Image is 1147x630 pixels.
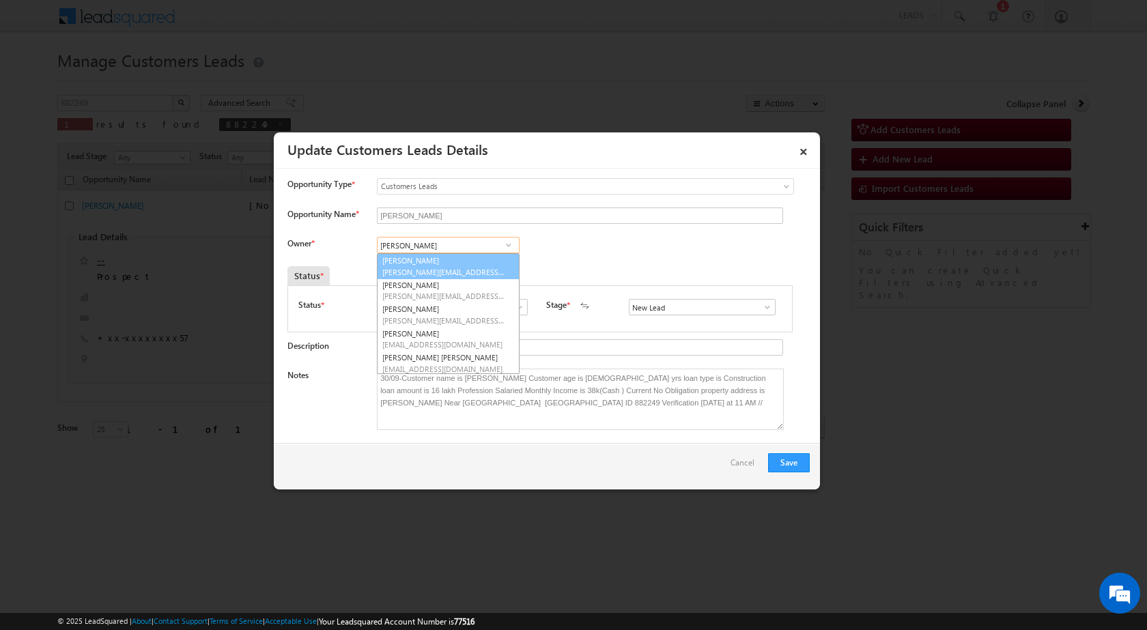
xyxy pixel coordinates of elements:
[377,237,520,253] input: Type to Search
[792,137,815,161] a: ×
[378,278,519,303] a: [PERSON_NAME]
[287,341,329,351] label: Description
[287,209,358,219] label: Opportunity Name
[210,616,263,625] a: Terms of Service
[265,616,317,625] a: Acceptable Use
[500,238,517,252] a: Show All Items
[378,327,519,352] a: [PERSON_NAME]
[287,139,488,158] a: Update Customers Leads Details
[454,616,475,627] span: 77516
[18,126,249,409] textarea: Type your message and hit 'Enter'
[378,351,519,375] a: [PERSON_NAME] [PERSON_NAME]
[382,339,505,349] span: [EMAIL_ADDRESS][DOMAIN_NAME]
[154,616,208,625] a: Contact Support
[755,300,772,314] a: Show All Items
[287,238,314,248] label: Owner
[57,615,475,628] span: © 2025 LeadSquared | | | | |
[378,180,738,192] span: Customers Leads
[507,300,524,314] a: Show All Items
[186,420,248,439] em: Start Chat
[546,299,567,311] label: Stage
[71,72,229,89] div: Chat with us now
[287,266,330,285] div: Status
[382,315,505,326] span: [PERSON_NAME][EMAIL_ADDRESS][DOMAIN_NAME]
[23,72,57,89] img: d_60004797649_company_0_60004797649
[377,253,520,279] a: [PERSON_NAME]
[382,364,505,374] span: [EMAIL_ADDRESS][DOMAIN_NAME]
[629,299,776,315] input: Type to Search
[731,453,761,479] a: Cancel
[377,178,794,195] a: Customers Leads
[298,299,321,311] label: Status
[382,267,505,277] span: [PERSON_NAME][EMAIL_ADDRESS][PERSON_NAME][DOMAIN_NAME]
[319,616,475,627] span: Your Leadsquared Account Number is
[287,370,309,380] label: Notes
[382,291,505,301] span: [PERSON_NAME][EMAIL_ADDRESS][PERSON_NAME][DOMAIN_NAME]
[378,302,519,327] a: [PERSON_NAME]
[287,178,352,190] span: Opportunity Type
[768,453,810,472] button: Save
[224,7,257,40] div: Minimize live chat window
[132,616,152,625] a: About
